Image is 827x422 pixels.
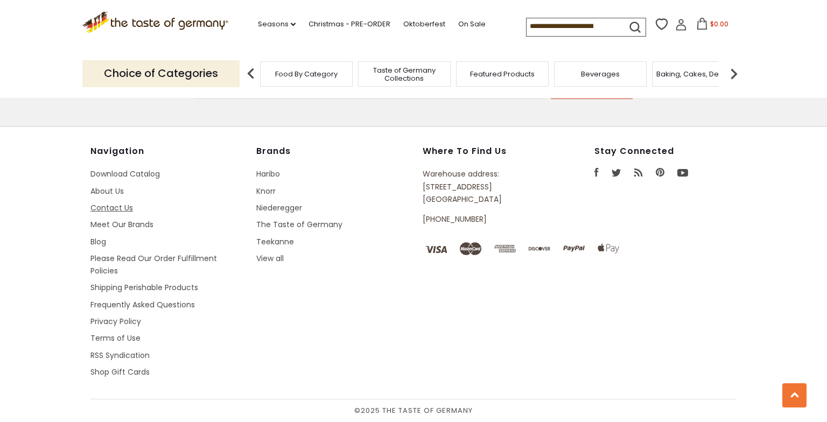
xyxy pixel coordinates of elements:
[423,213,545,226] p: [PHONE_NUMBER]
[256,253,284,264] a: View all
[90,333,141,343] a: Terms of Use
[470,70,535,78] a: Featured Products
[723,63,745,85] img: next arrow
[256,186,276,196] a: Knorr
[458,18,486,30] a: On Sale
[90,299,195,310] a: Frequently Asked Questions
[90,168,160,179] a: Download Catalog
[90,219,153,230] a: Meet Our Brands
[689,18,735,34] button: $0.00
[710,19,728,29] span: $0.00
[256,168,280,179] a: Haribo
[240,63,262,85] img: previous arrow
[90,186,124,196] a: About Us
[423,168,545,206] p: Warehouse address: [STREET_ADDRESS] [GEOGRAPHIC_DATA]
[581,70,620,78] a: Beverages
[403,18,445,30] a: Oktoberfest
[275,70,338,78] a: Food By Category
[656,70,740,78] a: Baking, Cakes, Desserts
[90,236,106,247] a: Blog
[594,146,737,157] h4: Stay Connected
[361,66,447,82] a: Taste of Germany Collections
[82,60,240,87] p: Choice of Categories
[256,219,342,230] a: The Taste of Germany
[309,18,390,30] a: Christmas - PRE-ORDER
[90,146,246,157] h4: Navigation
[90,253,217,276] a: Please Read Our Order Fulfillment Policies
[258,18,296,30] a: Seasons
[90,350,150,361] a: RSS Syndication
[256,202,302,213] a: Niederegger
[256,236,294,247] a: Teekanne
[90,316,141,327] a: Privacy Policy
[90,282,198,293] a: Shipping Perishable Products
[90,202,133,213] a: Contact Us
[423,146,545,157] h4: Where to find us
[90,367,150,377] a: Shop Gift Cards
[90,405,737,417] span: © 2025 The Taste of Germany
[256,146,411,157] h4: Brands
